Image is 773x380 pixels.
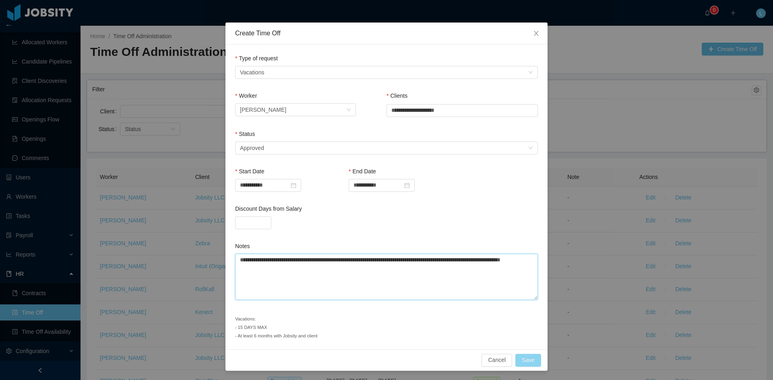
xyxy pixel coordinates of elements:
[235,92,257,99] label: Worker
[240,142,264,154] div: Approved
[349,168,376,175] label: End Date
[235,55,278,62] label: Type of request
[235,29,538,38] div: Create Time Off
[235,131,255,137] label: Status
[404,183,410,188] i: icon: calendar
[240,66,264,78] div: Vacations
[525,23,548,45] button: Close
[240,104,286,116] div: Victor Oliveira
[235,316,318,338] small: Vacations: - 15 DAYS MAX - At least 6 months with Jobsity and client
[235,168,264,175] label: Start Date
[235,205,302,212] label: Discount Days from Salary
[235,254,538,300] textarea: Notes
[236,217,271,229] input: Discount Days from Salary
[482,354,512,367] button: Cancel
[533,30,539,37] i: icon: close
[515,354,541,367] button: Save
[291,183,296,188] i: icon: calendar
[235,243,250,249] label: Notes
[386,92,407,99] label: Clients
